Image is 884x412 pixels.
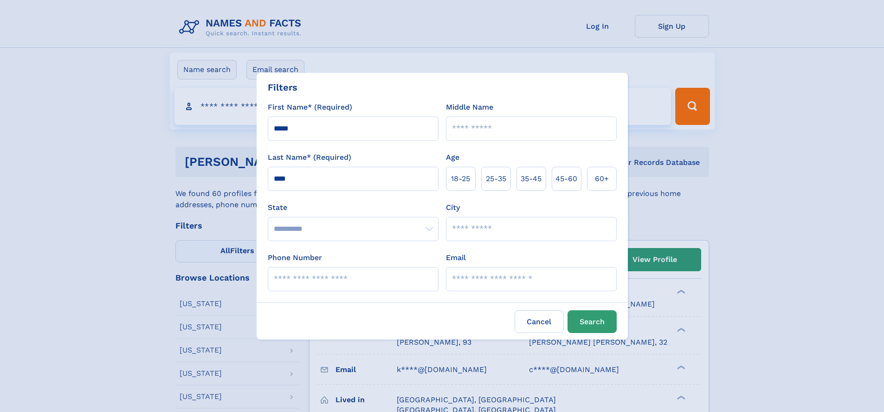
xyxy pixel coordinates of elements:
span: 45‑60 [555,173,577,184]
label: Middle Name [446,102,493,113]
button: Search [568,310,617,333]
span: 35‑45 [521,173,542,184]
label: Cancel [515,310,564,333]
label: Last Name* (Required) [268,152,351,163]
label: State [268,202,439,213]
label: Phone Number [268,252,322,263]
span: 18‑25 [451,173,470,184]
span: 25‑35 [486,173,506,184]
label: Email [446,252,466,263]
span: 60+ [595,173,609,184]
label: First Name* (Required) [268,102,352,113]
div: Filters [268,80,297,94]
label: City [446,202,460,213]
label: Age [446,152,459,163]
